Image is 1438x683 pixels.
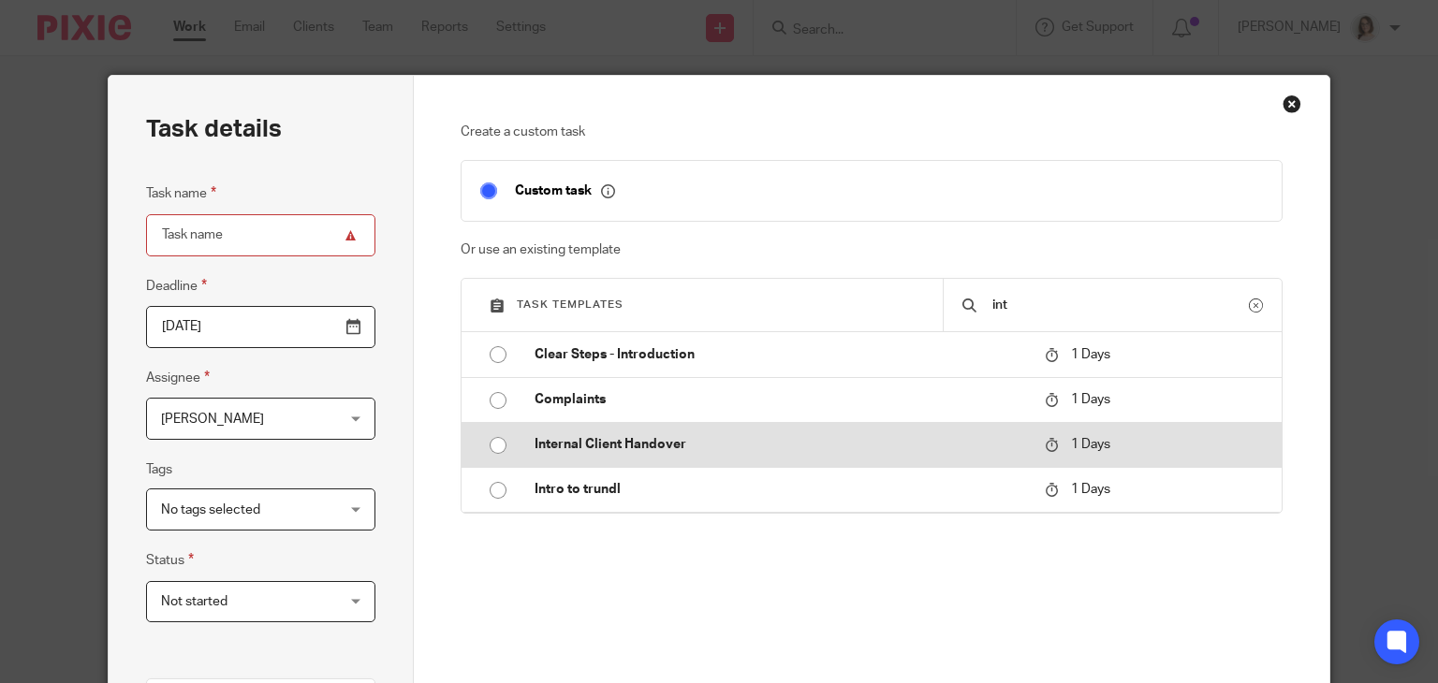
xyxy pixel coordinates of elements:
[146,113,282,145] h2: Task details
[146,549,194,571] label: Status
[146,275,207,297] label: Deadline
[535,345,1026,364] p: Clear Steps - Introduction
[146,460,172,479] label: Tags
[990,295,1249,315] input: Search...
[146,306,375,348] input: Pick a date
[161,413,264,426] span: [PERSON_NAME]
[535,435,1026,454] p: Internal Client Handover
[535,480,1026,499] p: Intro to trundl
[146,367,210,388] label: Assignee
[515,182,615,199] p: Custom task
[1071,438,1110,451] span: 1 Days
[146,214,375,256] input: Task name
[517,299,624,310] span: Task templates
[1071,393,1110,406] span: 1 Days
[461,240,1283,259] p: Or use an existing template
[461,123,1283,141] p: Create a custom task
[1071,348,1110,361] span: 1 Days
[535,390,1026,409] p: Complaints
[1071,483,1110,496] span: 1 Days
[146,182,216,204] label: Task name
[1283,94,1301,113] div: Close this dialog window
[161,503,260,516] span: No tags selected
[161,595,227,608] span: Not started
